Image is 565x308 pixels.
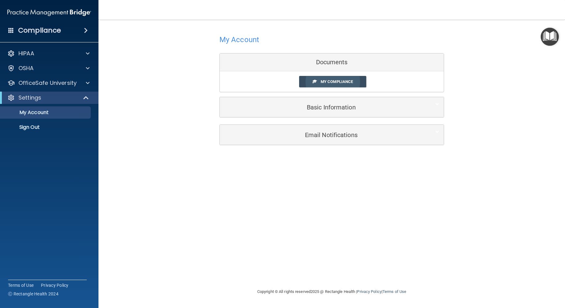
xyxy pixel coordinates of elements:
[219,36,259,44] h4: My Account
[41,282,69,288] a: Privacy Policy
[18,79,77,87] p: OfficeSafe University
[18,65,34,72] p: OSHA
[7,79,90,87] a: OfficeSafe University
[8,282,34,288] a: Terms of Use
[459,264,558,289] iframe: Drift Widget Chat Controller
[18,94,41,101] p: Settings
[7,65,90,72] a: OSHA
[224,100,439,114] a: Basic Information
[8,291,58,297] span: Ⓒ Rectangle Health 2024
[219,282,444,302] div: Copyright © All rights reserved 2025 @ Rectangle Health | |
[220,53,444,71] div: Documents
[18,50,34,57] p: HIPAA
[18,26,61,35] h4: Compliance
[321,79,353,84] span: My Compliance
[541,28,559,46] button: Open Resource Center
[4,109,88,116] p: My Account
[357,289,381,294] a: Privacy Policy
[383,289,406,294] a: Terms of Use
[7,94,89,101] a: Settings
[4,124,88,130] p: Sign Out
[224,104,420,111] h5: Basic Information
[7,50,90,57] a: HIPAA
[224,132,420,138] h5: Email Notifications
[224,128,439,142] a: Email Notifications
[7,6,91,19] img: PMB logo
